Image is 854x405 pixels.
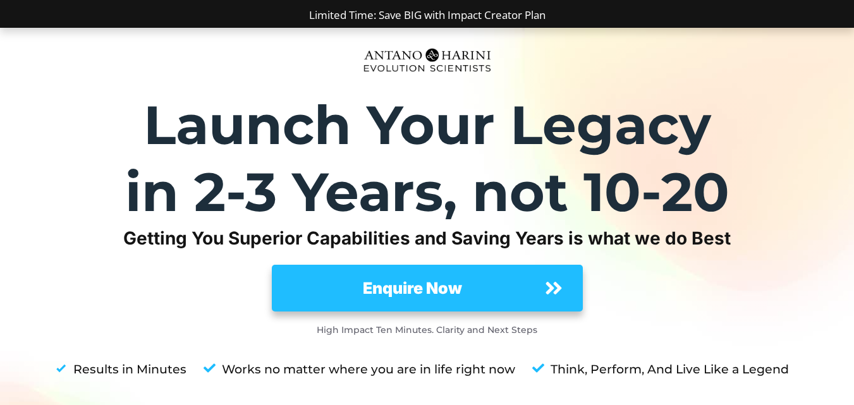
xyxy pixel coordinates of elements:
[123,227,731,249] strong: Getting You Superior Capabilities and Saving Years is what we do Best
[363,279,462,298] strong: Enquire Now
[222,362,515,377] strong: Works no matter where you are in life right now
[73,362,186,377] strong: Results in Minutes
[125,159,729,224] strong: in 2-3 Years, not 10-20
[272,265,583,311] a: Enquire Now
[551,362,789,377] strong: Think, Perform, And Live Like a Legend
[309,8,546,22] a: Limited Time: Save BIG with Impact Creator Plan
[358,41,497,79] img: Evolution-Scientist (2)
[143,92,711,157] strong: Launch Your Legacy
[317,324,537,335] strong: High Impact Ten Minutes. Clarity and Next Steps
